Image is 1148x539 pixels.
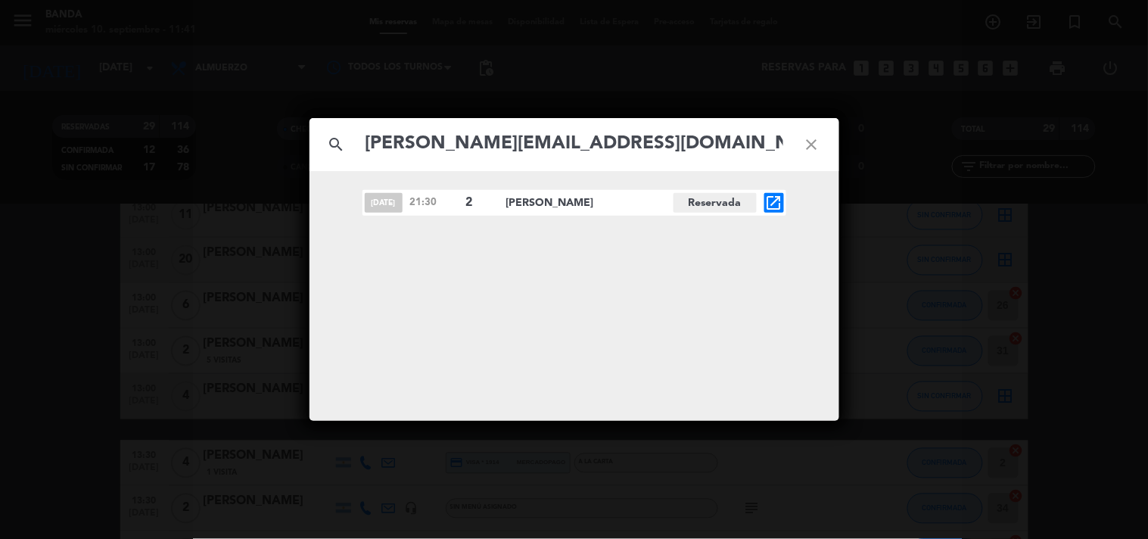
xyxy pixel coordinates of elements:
span: Reservada [674,193,757,213]
i: open_in_new [765,194,783,212]
span: 2 [466,193,493,213]
i: close [785,117,839,172]
span: [DATE] [365,193,403,213]
input: Buscar reservas [364,129,785,160]
span: 21:30 [410,195,459,210]
span: [PERSON_NAME] [506,195,674,212]
i: search [310,117,364,172]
